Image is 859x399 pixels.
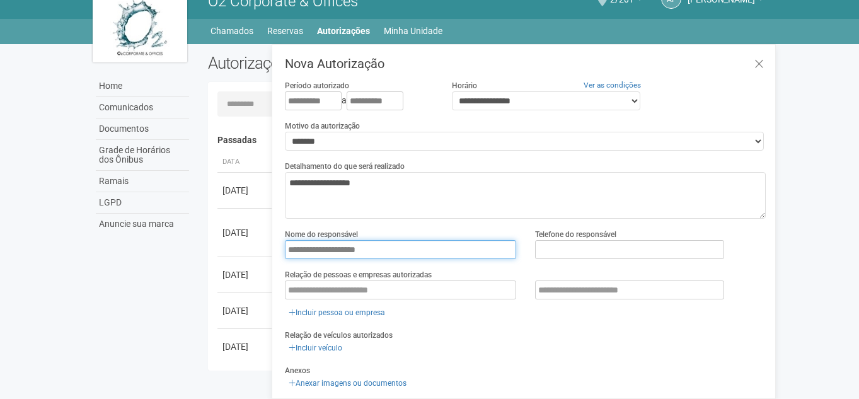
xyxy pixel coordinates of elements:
a: Incluir veículo [285,341,346,355]
a: Home [96,76,189,97]
div: [DATE] [222,269,269,281]
a: Ramais [96,171,189,192]
label: Nome do responsável [285,229,358,240]
a: Chamados [210,22,253,40]
a: Grade de Horários dos Ônibus [96,140,189,171]
h4: Passadas [217,136,758,145]
a: Anuncie sua marca [96,214,189,234]
a: Documentos [96,119,189,140]
th: Data [217,152,274,173]
a: Autorizações [317,22,370,40]
label: Horário [452,80,477,91]
div: [DATE] [222,340,269,353]
div: [DATE] [222,304,269,317]
label: Anexos [285,365,310,376]
h2: Autorizações [208,54,478,72]
a: Reservas [267,22,303,40]
label: Detalhamento do que será realizado [285,161,405,172]
a: Incluir pessoa ou empresa [285,306,389,320]
label: Período autorizado [285,80,349,91]
div: a [285,91,432,110]
div: [DATE] [222,226,269,239]
h3: Nova Autorização [285,57,766,70]
div: [DATE] [222,184,269,197]
a: LGPD [96,192,189,214]
a: Ver as condições [584,81,641,90]
a: Anexar imagens ou documentos [285,376,410,390]
a: Comunicados [96,97,189,119]
label: Motivo da autorização [285,120,360,132]
label: Relação de veículos autorizados [285,330,393,341]
label: Relação de pessoas e empresas autorizadas [285,269,432,280]
a: Minha Unidade [384,22,442,40]
label: Telefone do responsável [535,229,616,240]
